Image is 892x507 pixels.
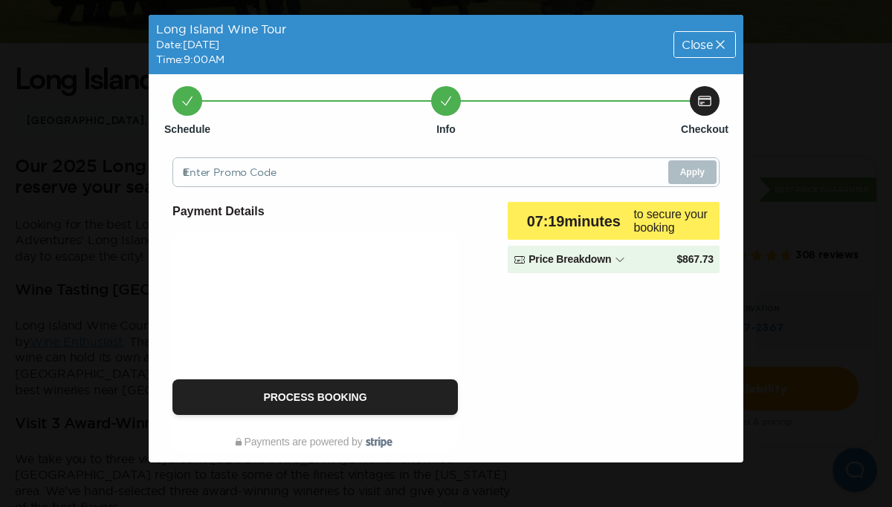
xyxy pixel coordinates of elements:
[164,122,210,137] h6: Schedule
[156,22,286,36] span: Long Island Wine Tour
[436,122,456,137] h6: Info
[172,433,458,451] p: Payments are powered by
[156,39,219,50] span: Date: [DATE]
[676,252,714,267] p: $ 867.73
[633,208,714,234] p: to secure your booking
[172,379,458,415] button: Process Booking
[156,53,224,65] span: Time: 9:00AM
[169,230,461,370] iframe: Secure payment input frame
[681,122,728,137] h6: Checkout
[527,211,621,232] p: 07 : 19 minutes
[172,202,496,221] h6: Payment Details
[529,252,611,267] p: Price Breakdown
[682,39,713,50] span: Close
